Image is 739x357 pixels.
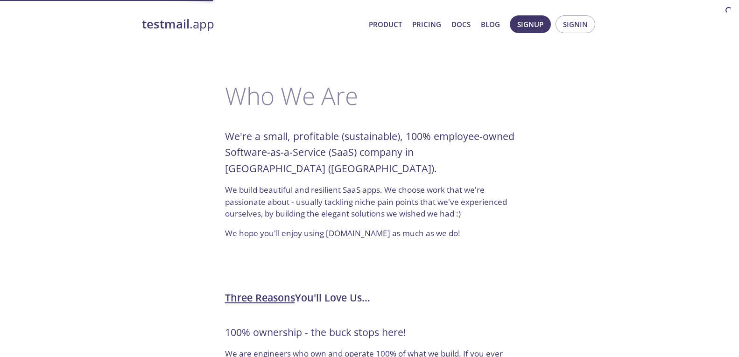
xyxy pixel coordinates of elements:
p: We hope you'll enjoy using [DOMAIN_NAME] as much as we do! [225,227,514,239]
strong: testmail [142,16,190,32]
span: Signin [563,18,588,30]
a: testmail.app [142,16,361,32]
button: Signin [556,15,595,33]
h6: 100% ownership - the buck stops here! [225,324,514,340]
span: Signup [517,18,543,30]
a: Docs [451,18,471,30]
h6: We're a small, profitable (sustainable), 100% employee-owned Software-as-a-Service (SaaS) company... [225,128,514,176]
span: Three Reasons [225,291,295,304]
button: Signup [510,15,551,33]
h6: You'll Love Us... [225,290,514,306]
a: Pricing [412,18,441,30]
a: Product [369,18,402,30]
h3: Who We Are [225,82,514,110]
p: We build beautiful and resilient SaaS apps. We choose work that we're passionate about - usually ... [225,184,514,220]
a: Blog [481,18,500,30]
